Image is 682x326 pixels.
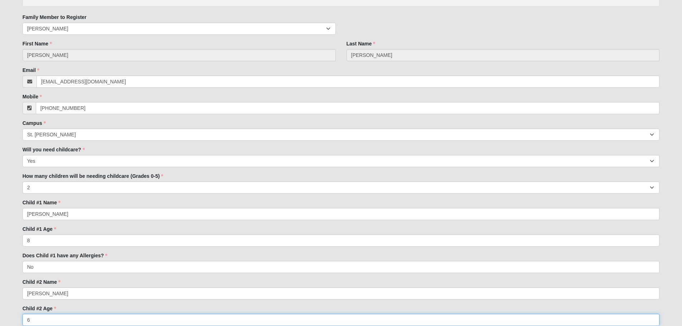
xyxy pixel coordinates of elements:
label: Mobile [23,93,42,100]
label: Last Name [347,40,376,47]
label: Family Member to Register [23,14,87,21]
label: How many children will be needing childcare (Grades 0-5) [23,172,164,180]
label: Will you need childcare? [23,146,85,153]
label: Does Child #1 have any Allergies? [23,252,107,259]
label: Child #1 Age [23,225,56,233]
label: Campus [23,120,46,127]
label: Child #2 Age [23,305,56,312]
label: Email [23,67,39,74]
label: First Name [23,40,52,47]
label: Child #1 Name [23,199,61,206]
label: Child #2 Name [23,278,61,286]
